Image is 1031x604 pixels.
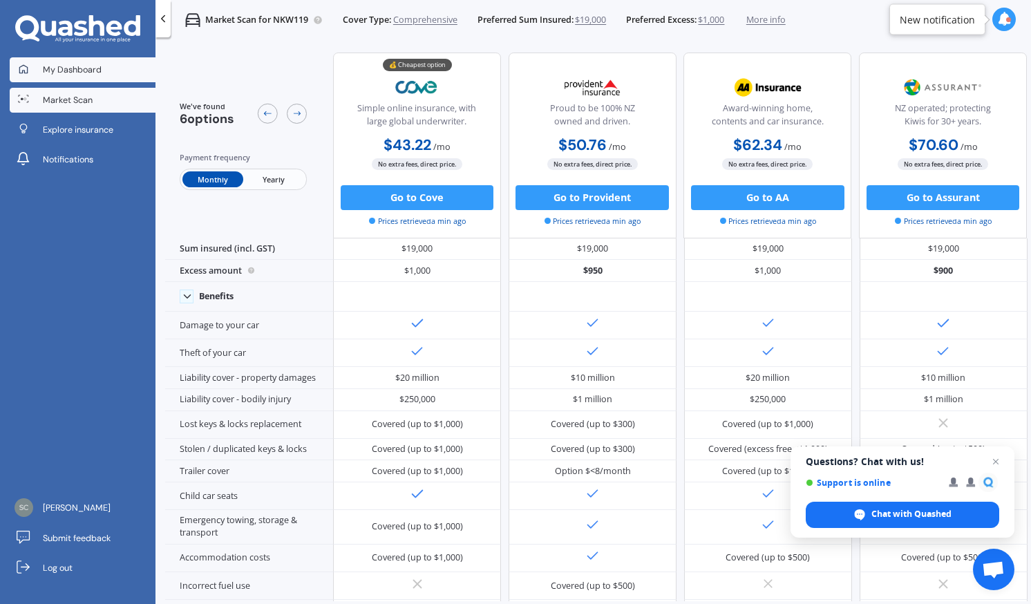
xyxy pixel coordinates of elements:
div: Accommodation costs [165,545,333,572]
div: $20 million [746,372,790,384]
div: $250,000 [399,393,435,406]
span: Cover Type: [343,14,391,26]
a: Submit feedback [10,526,156,551]
a: Open chat [973,549,1014,590]
div: Award-winning home, contents and car insurance. [694,102,841,133]
div: Covered (up to $300) [551,418,635,431]
div: Benefits [199,291,234,302]
a: Market Scan [10,88,156,113]
div: $10 million [571,372,615,384]
div: $19,000 [333,238,501,261]
span: $1,000 [698,14,724,26]
div: Covered (up to $1,000) [372,551,463,564]
span: No extra fees, direct price. [372,158,462,170]
div: Covered (up to $500) [551,580,635,592]
div: $900 [860,260,1028,282]
span: / mo [785,141,802,153]
div: Liability cover - bodily injury [165,389,333,411]
span: Log out [43,562,73,574]
div: Incorrect fuel use [165,572,333,600]
div: Covered (excess free <$1,000) [708,443,828,455]
img: AA.webp [727,72,809,103]
div: Trailer cover [165,460,333,482]
span: / mo [609,141,627,153]
span: Preferred Excess: [626,14,697,26]
div: $1 million [573,393,612,406]
img: dcde549d00680221d2d174d724c0227e [15,498,33,517]
div: Covered (up to $500) [901,551,985,564]
a: Log out [10,556,156,581]
div: Emergency towing, storage & transport [165,510,333,545]
div: $10 million [921,372,965,384]
div: NZ operated; protecting Kiwis for 30+ years. [870,102,1016,133]
div: $19,000 [860,238,1028,261]
span: Monthly [183,171,244,187]
button: Go to Cove [341,185,493,210]
button: Go to AA [692,185,844,210]
div: Covered (up to $1,000) [372,520,463,533]
div: Theft of your car [165,339,333,367]
span: Comprehensive [393,14,457,26]
span: Chat with Quashed [806,502,999,528]
div: $250,000 [750,393,786,406]
img: Assurant.png [902,72,985,103]
span: / mo [961,141,978,153]
a: [PERSON_NAME] [10,496,156,520]
a: My Dashboard [10,57,156,82]
span: Chat with Quashed [871,508,952,520]
button: Go to Provident [516,185,669,210]
a: Explore insurance [10,117,156,142]
div: Covered (up to $1,000) [722,465,813,478]
div: $19,000 [509,238,677,261]
span: My Dashboard [43,64,102,76]
div: Excess amount [165,260,333,282]
div: Covered (up to $1,000) [372,418,463,431]
div: Proud to be 100% NZ owned and driven. [520,102,666,133]
span: Yearly [244,171,305,187]
div: Stolen / duplicated keys & locks [165,439,333,461]
button: Go to Assurant [867,185,1020,210]
div: Covered (up to $1,000) [372,443,463,455]
div: Covered (up to $1,000) [372,465,463,478]
div: Child car seats [165,482,333,510]
span: Explore insurance [43,124,113,136]
div: Covered (up to $300) [551,443,635,455]
div: Covered (up to $500) [726,551,810,564]
div: Liability cover - property damages [165,367,333,389]
span: [PERSON_NAME] [43,502,111,514]
div: Sum insured (incl. GST) [165,238,333,261]
span: Notifications [43,153,93,166]
div: $19,000 [684,238,852,261]
img: Cove.webp [376,72,458,103]
span: No extra fees, direct price. [547,158,638,170]
div: $20 million [395,372,439,384]
div: New notification [900,12,975,26]
div: $1,000 [333,260,501,282]
span: 6 options [180,111,235,127]
div: $950 [509,260,677,282]
div: Simple online insurance, with large global underwriter. [344,102,491,133]
span: No extra fees, direct price. [723,158,813,170]
div: Covered (up to $500) [901,443,985,455]
span: $19,000 [575,14,606,26]
div: Option $<8/month [555,465,631,478]
span: We've found [180,101,235,112]
span: More info [746,14,786,26]
span: Prices retrieved a min ago [545,216,641,227]
div: Payment frequency [180,151,308,164]
div: Lost keys & locks replacement [165,411,333,439]
span: Submit feedback [43,532,111,545]
p: Market Scan for NKW119 [205,14,308,26]
span: No extra fees, direct price. [898,158,989,170]
div: Damage to your car [165,312,333,339]
span: Prices retrieved a min ago [895,216,992,227]
span: Questions? Chat with us! [806,456,999,467]
span: / mo [433,141,451,153]
div: 💰 Cheapest option [383,59,452,71]
div: $1,000 [684,260,852,282]
div: $1 million [924,393,963,406]
b: $70.60 [909,135,958,155]
a: Notifications [10,147,156,172]
b: $50.76 [559,135,607,155]
div: Covered (up to $1,000) [722,418,813,431]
